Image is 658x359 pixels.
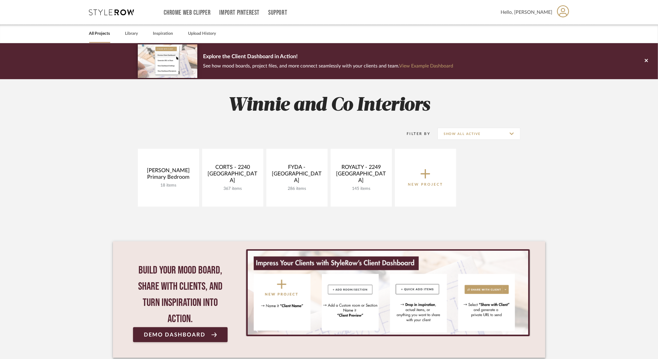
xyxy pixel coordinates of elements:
a: Import Pinterest [219,10,259,15]
a: Library [125,30,138,38]
a: All Projects [89,30,110,38]
span: Hello, [PERSON_NAME] [501,9,553,16]
button: New Project [395,149,456,207]
img: StyleRow_Client_Dashboard_Banner__1_.png [248,251,528,335]
a: Inspiration [153,30,173,38]
div: Filter By [399,131,431,137]
img: d5d033c5-7b12-40c2-a960-1ecee1989c38.png [138,44,197,78]
div: Build your mood board, share with clients, and turn inspiration into action. [133,262,228,327]
div: 286 items [271,186,323,191]
div: 367 items [207,186,259,191]
a: Chrome Web Clipper [164,10,211,15]
p: Explore the Client Dashboard in Action! [203,52,453,62]
div: FYDA - [GEOGRAPHIC_DATA] [271,164,323,186]
p: New Project [408,181,443,187]
span: Demo Dashboard [144,332,205,338]
a: Demo Dashboard [133,327,228,342]
a: View Example Dashboard [399,64,453,68]
div: CORTS - 2240 [GEOGRAPHIC_DATA] [207,164,259,186]
div: 0 [246,249,530,336]
p: See how mood boards, project files, and more connect seamlessly with your clients and team. [203,62,453,70]
a: Upload History [188,30,216,38]
div: [PERSON_NAME] Primary Bedroom [143,167,194,183]
div: 18 items [143,183,194,188]
div: ROYALTY - 2249 [GEOGRAPHIC_DATA] [335,164,387,186]
div: 145 items [335,186,387,191]
h2: Winnie and Co Interiors [113,94,545,117]
a: Support [268,10,287,15]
